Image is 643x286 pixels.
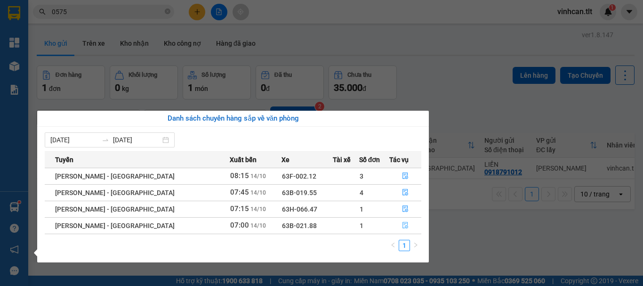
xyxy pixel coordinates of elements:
a: 1 [399,240,410,251]
li: Next Page [410,240,421,251]
span: [PERSON_NAME] - [GEOGRAPHIC_DATA] [55,172,175,180]
span: 07:15 [230,204,249,213]
span: 1 [360,205,363,213]
button: file-done [390,185,421,200]
span: Số đơn [359,155,380,165]
span: 63H-066.47 [282,205,317,213]
span: right [413,242,418,248]
span: to [102,136,109,144]
span: Xuất bến [230,155,257,165]
span: 14/10 [250,222,266,229]
span: file-done [402,205,409,213]
span: left [390,242,396,248]
span: 14/10 [250,206,266,212]
span: 63B-021.88 [282,222,317,229]
li: 1 [399,240,410,251]
span: file-done [402,222,409,229]
span: file-done [402,189,409,196]
span: [PERSON_NAME] - [GEOGRAPHIC_DATA] [55,222,175,229]
span: [PERSON_NAME] - [GEOGRAPHIC_DATA] [55,205,175,213]
span: 63B-019.55 [282,189,317,196]
span: Tài xế [333,155,351,165]
input: Từ ngày [50,135,98,145]
span: [PERSON_NAME] - [GEOGRAPHIC_DATA] [55,189,175,196]
span: 3 [360,172,363,180]
span: 14/10 [250,173,266,180]
span: 08:15 [230,172,249,180]
span: Tuyến [55,155,73,165]
button: left [387,240,399,251]
span: Xe [281,155,289,165]
span: swap-right [102,136,109,144]
button: file-done [390,202,421,217]
span: 07:45 [230,188,249,196]
button: file-done [390,169,421,184]
div: Danh sách chuyến hàng sắp về văn phòng [45,113,421,124]
span: 1 [360,222,363,229]
span: 63F-002.12 [282,172,316,180]
span: file-done [402,172,409,180]
button: file-done [390,218,421,233]
span: 07:00 [230,221,249,229]
span: 14/10 [250,189,266,196]
li: Previous Page [387,240,399,251]
span: 4 [360,189,363,196]
input: Đến ngày [113,135,161,145]
button: right [410,240,421,251]
span: Tác vụ [389,155,409,165]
